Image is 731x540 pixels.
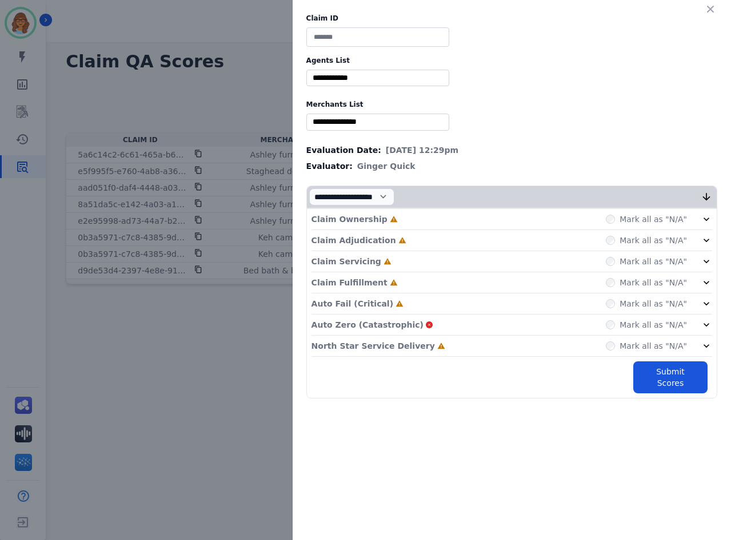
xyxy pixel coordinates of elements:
label: Mark all as "N/A" [620,340,687,352]
p: Claim Fulfillment [311,277,388,288]
button: Submit Scores [633,361,708,393]
p: Auto Fail (Critical) [311,298,393,309]
label: Mark all as "N/A" [620,213,687,225]
label: Mark all as "N/A" [620,256,687,267]
label: Mark all as "N/A" [620,277,687,288]
label: Merchants List [306,100,717,109]
p: Auto Zero (Catastrophic) [311,319,424,331]
span: [DATE] 12:29pm [386,144,458,156]
label: Mark all as "N/A" [620,235,687,246]
div: Evaluator: [306,160,717,172]
ul: selected options [309,72,446,84]
p: Claim Ownership [311,213,388,225]
label: Claim ID [306,14,717,23]
p: North Star Service Delivery [311,340,435,352]
ul: selected options [309,116,446,128]
label: Agents List [306,56,717,65]
label: Mark all as "N/A" [620,319,687,331]
p: Claim Servicing [311,256,381,267]
div: Evaluation Date: [306,144,717,156]
span: Ginger Quick [357,160,416,172]
p: Claim Adjudication [311,235,396,246]
label: Mark all as "N/A" [620,298,687,309]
